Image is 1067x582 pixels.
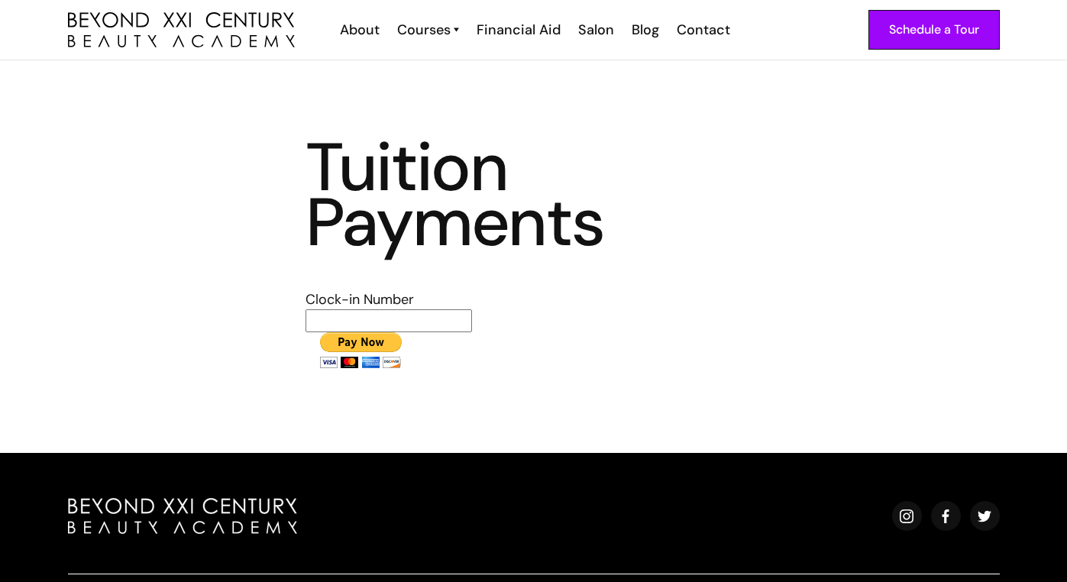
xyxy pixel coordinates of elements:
[667,20,738,40] a: Contact
[477,20,561,40] div: Financial Aid
[397,20,459,40] a: Courses
[340,20,380,40] div: About
[889,20,979,40] div: Schedule a Tour
[578,20,614,40] div: Salon
[397,20,451,40] div: Courses
[568,20,622,40] a: Salon
[868,10,1000,50] a: Schedule a Tour
[68,12,295,48] a: home
[622,20,667,40] a: Blog
[306,332,415,368] input: PayPal - The safer, easier way to pay online!
[68,12,295,48] img: beyond 21st century beauty academy logo
[467,20,568,40] a: Financial Aid
[330,20,387,40] a: About
[306,289,472,309] td: Clock-in Number
[632,20,659,40] div: Blog
[677,20,730,40] div: Contact
[306,140,762,250] h3: Tuition Payments
[68,498,297,534] img: beyond beauty logo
